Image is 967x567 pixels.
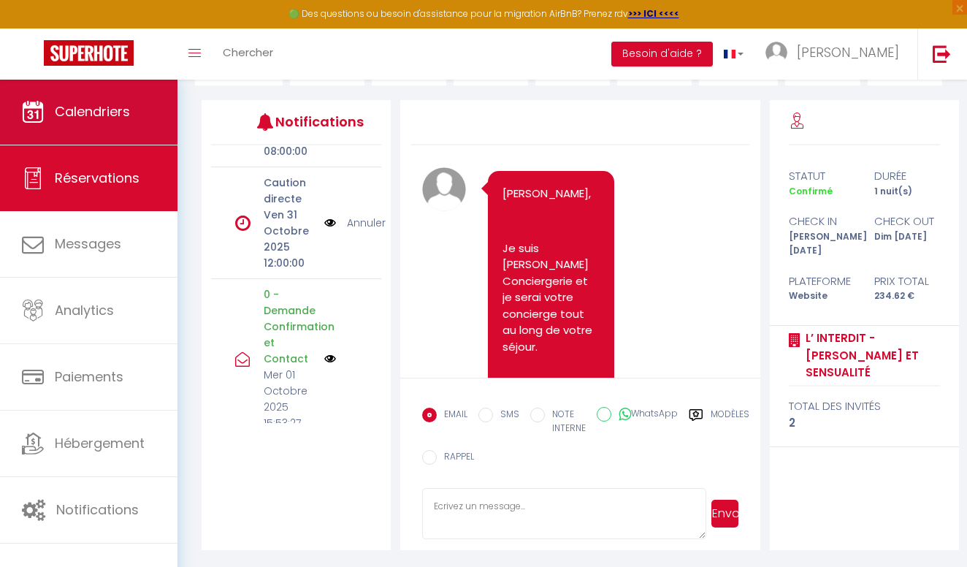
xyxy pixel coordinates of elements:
div: 1 nuit(s) [864,185,949,199]
img: NO IMAGE [324,215,336,231]
p: Je suis [PERSON_NAME] Conciergerie et je serai votre concierge tout au long de votre séjour. [502,240,600,356]
h3: Notifications [275,105,346,138]
span: Réservations [55,169,139,187]
div: 234.62 € [864,289,949,303]
button: Envoyer [711,500,738,528]
p: 0 - Demande Confirmation et Contact [264,286,316,367]
span: [PERSON_NAME] [797,43,899,61]
div: check in [779,213,865,230]
p: [PERSON_NAME], [502,186,600,202]
span: Calendriers [55,102,130,121]
span: Chercher [223,45,273,60]
div: durée [864,167,949,185]
a: L’ Interdit - [PERSON_NAME] et Sensualité [800,330,940,381]
p: Caution directe [264,175,316,207]
label: NOTE INTERNE [545,408,586,435]
p: Mer 01 Octobre 2025 15:53:27 [264,367,316,431]
span: Hébergement [55,434,145,452]
div: total des invités [789,397,940,415]
span: Confirmé [789,185,833,197]
div: check out [864,213,949,230]
img: Super Booking [44,40,134,66]
div: Dim [DATE] [864,230,949,258]
label: SMS [493,408,519,424]
div: [PERSON_NAME] [DATE] [779,230,865,258]
a: Chercher [212,28,284,80]
span: Analytics [55,301,114,319]
span: Paiements [55,368,123,386]
label: Modèles [711,408,749,438]
div: statut [779,167,865,185]
img: NO IMAGE [324,353,336,365]
img: logout [933,45,951,63]
div: Plateforme [779,273,865,290]
span: Notifications [56,501,139,519]
p: Ven 31 Octobre 2025 12:00:00 [264,207,316,271]
a: ... [PERSON_NAME] [754,28,917,80]
a: >>> ICI <<<< [628,7,679,20]
img: avatar.png [422,167,466,211]
a: Annuler [347,215,386,231]
label: RAPPEL [437,450,474,466]
label: EMAIL [437,408,467,424]
div: 2 [789,414,940,432]
div: Website [779,289,865,303]
div: Prix total [864,273,949,290]
img: ... [765,42,787,64]
span: Messages [55,235,121,253]
button: Besoin d'aide ? [611,42,713,66]
label: WhatsApp [611,407,678,423]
